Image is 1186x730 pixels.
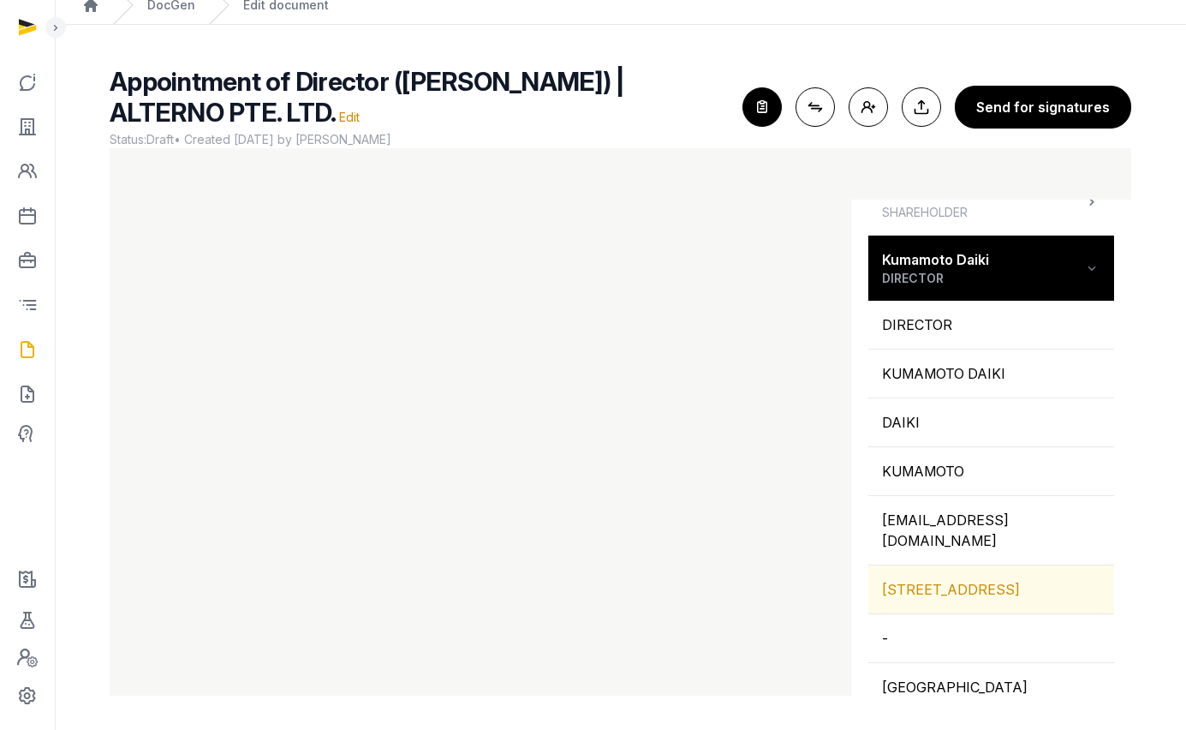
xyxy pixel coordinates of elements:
button: Send for signatures [955,86,1131,129]
div: KUMAMOTO DAIKI [868,350,1114,398]
span: Appointment of Director ([PERSON_NAME]) | ALTERNO PTE. LTD. [110,66,624,128]
div: KUMAMOTO [868,447,1114,495]
div: [EMAIL_ADDRESS][DOMAIN_NAME] [868,496,1114,565]
div: [STREET_ADDRESS] [868,565,1114,613]
div: Kumamoto Daiki [882,249,989,287]
span: SHAREHOLDER [882,204,1052,221]
div: DIRECTOR [868,301,1114,349]
span: Edit [339,110,360,124]
div: [GEOGRAPHIC_DATA] [868,663,1114,711]
div: - [868,614,1114,662]
span: DIRECTOR [882,270,989,287]
div: DAIKI [868,398,1114,446]
div: 144 VENTURES PTE. LTD. [882,183,1052,221]
span: Status: • Created [DATE] by [PERSON_NAME] [110,131,729,148]
span: Draft [146,132,174,147]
